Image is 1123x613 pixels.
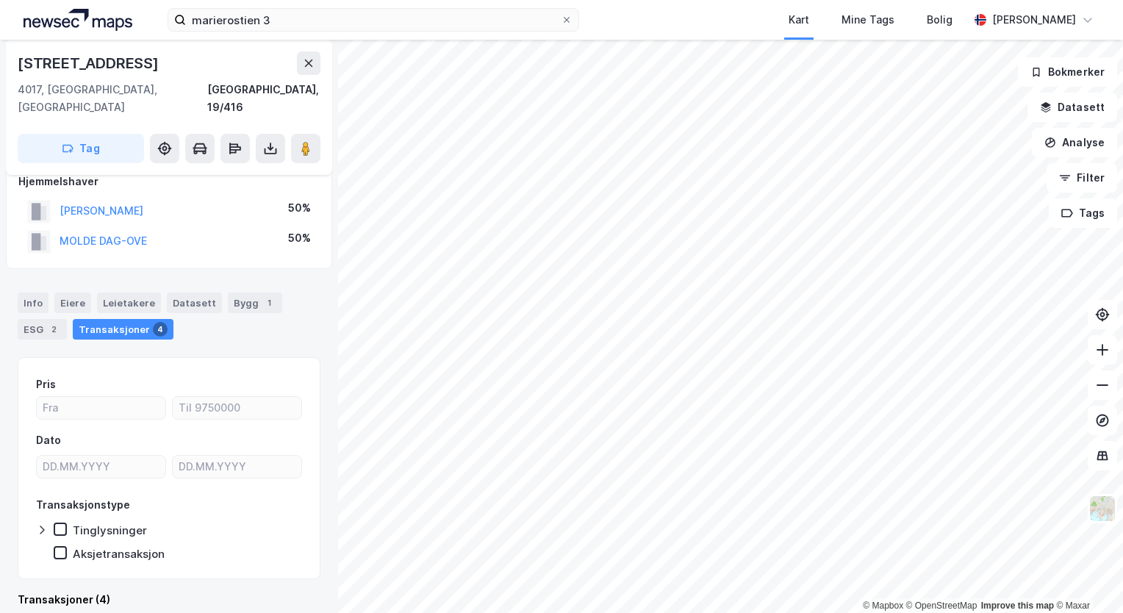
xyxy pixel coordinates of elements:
[1088,495,1116,523] img: Z
[173,397,301,419] input: Til 9750000
[789,11,809,29] div: Kart
[36,431,61,449] div: Dato
[18,81,207,116] div: 4017, [GEOGRAPHIC_DATA], [GEOGRAPHIC_DATA]
[18,591,320,609] div: Transaksjoner (4)
[992,11,1076,29] div: [PERSON_NAME]
[18,319,67,340] div: ESG
[1027,93,1117,122] button: Datasett
[36,496,130,514] div: Transaksjonstype
[37,397,165,419] input: Fra
[73,319,173,340] div: Transaksjoner
[37,456,165,478] input: DD.MM.YYYY
[167,293,222,313] div: Datasett
[288,229,311,247] div: 50%
[18,293,49,313] div: Info
[18,51,162,75] div: [STREET_ADDRESS]
[97,293,161,313] div: Leietakere
[288,199,311,217] div: 50%
[54,293,91,313] div: Eiere
[173,456,301,478] input: DD.MM.YYYY
[46,322,61,337] div: 2
[73,547,165,561] div: Aksjetransaksjon
[1032,128,1117,157] button: Analyse
[18,173,320,190] div: Hjemmelshaver
[73,523,147,537] div: Tinglysninger
[842,11,894,29] div: Mine Tags
[24,9,132,31] img: logo.a4113a55bc3d86da70a041830d287a7e.svg
[153,322,168,337] div: 4
[1049,198,1117,228] button: Tags
[207,81,321,116] div: [GEOGRAPHIC_DATA], 19/416
[186,9,561,31] input: Søk på adresse, matrikkel, gårdeiere, leietakere eller personer
[228,293,282,313] div: Bygg
[863,601,903,611] a: Mapbox
[18,134,144,163] button: Tag
[927,11,952,29] div: Bolig
[1018,57,1117,87] button: Bokmerker
[906,601,977,611] a: OpenStreetMap
[36,376,56,393] div: Pris
[1050,542,1123,613] iframe: Chat Widget
[262,295,276,310] div: 1
[1050,542,1123,613] div: Kontrollprogram for chat
[981,601,1054,611] a: Improve this map
[1047,163,1117,193] button: Filter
